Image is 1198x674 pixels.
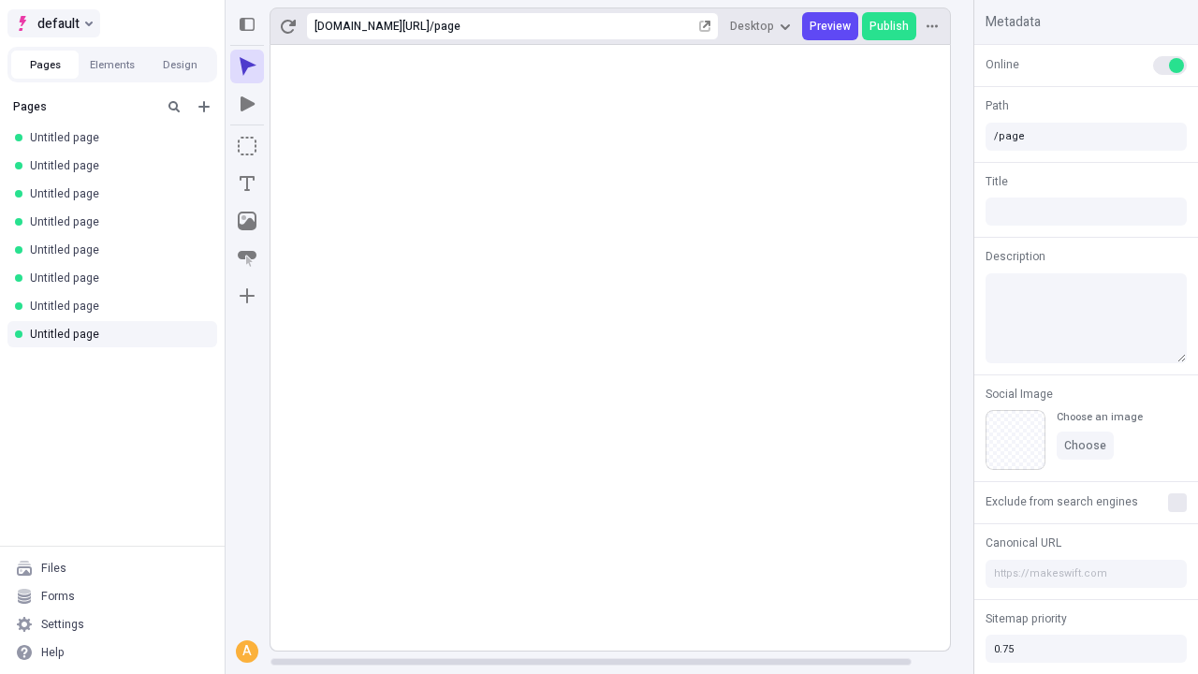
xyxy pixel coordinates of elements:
span: Path [986,97,1009,114]
button: Box [230,129,264,163]
div: Forms [41,589,75,604]
div: page [434,19,695,34]
button: Button [230,242,264,275]
button: Design [146,51,213,79]
span: Desktop [730,19,774,34]
span: Publish [869,19,909,34]
span: Title [986,173,1008,190]
button: Publish [862,12,916,40]
span: Sitemap priority [986,610,1067,627]
span: Choose [1064,438,1106,453]
span: Exclude from search engines [986,493,1138,510]
div: Untitled page [30,299,202,314]
input: https://makeswift.com [986,560,1187,588]
button: Select site [7,9,100,37]
span: Online [986,56,1019,73]
div: Untitled page [30,130,202,145]
div: Untitled page [30,271,202,286]
div: Untitled page [30,214,202,229]
button: Preview [802,12,858,40]
span: Canonical URL [986,535,1061,551]
button: Add new [193,95,215,118]
div: Untitled page [30,327,202,342]
button: Text [230,167,264,200]
div: Untitled page [30,158,202,173]
button: Elements [79,51,146,79]
span: default [37,12,80,35]
div: Untitled page [30,242,202,257]
div: / [430,19,434,34]
span: Social Image [986,386,1053,403]
div: [URL][DOMAIN_NAME] [314,19,430,34]
button: Choose [1057,432,1114,460]
button: Desktop [723,12,798,40]
span: Preview [810,19,851,34]
button: Pages [11,51,79,79]
div: Settings [41,617,84,632]
button: Image [230,204,264,238]
div: A [238,642,256,661]
div: Choose an image [1057,410,1143,424]
span: Description [986,248,1045,265]
div: Untitled page [30,186,202,201]
div: Pages [13,99,155,114]
div: Help [41,645,65,660]
div: Files [41,561,66,576]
